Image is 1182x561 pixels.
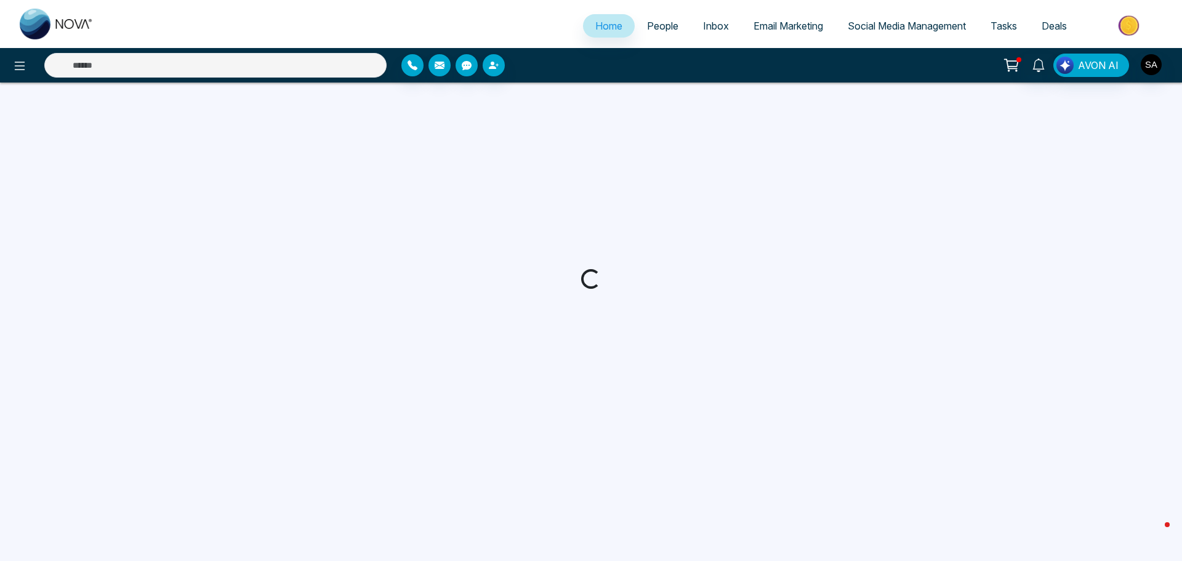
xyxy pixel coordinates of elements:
span: AVON AI [1078,58,1119,73]
span: Email Marketing [754,20,823,32]
a: Tasks [978,14,1029,38]
a: Home [583,14,635,38]
a: People [635,14,691,38]
button: AVON AI [1053,54,1129,77]
img: Market-place.gif [1085,12,1175,39]
img: User Avatar [1141,54,1162,75]
span: People [647,20,678,32]
a: Inbox [691,14,741,38]
iframe: Intercom live chat [1140,519,1170,549]
img: Lead Flow [1056,57,1074,74]
img: Nova CRM Logo [20,9,94,39]
span: Home [595,20,622,32]
span: Social Media Management [848,20,966,32]
a: Social Media Management [835,14,978,38]
a: Deals [1029,14,1079,38]
span: Tasks [991,20,1017,32]
span: Deals [1042,20,1067,32]
span: Inbox [703,20,729,32]
a: Email Marketing [741,14,835,38]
